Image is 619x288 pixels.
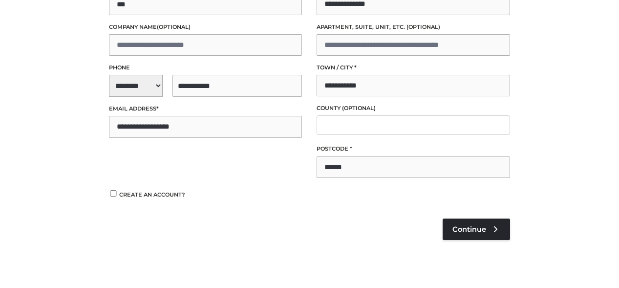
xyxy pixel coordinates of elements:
label: County [317,104,510,113]
span: Create an account? [119,191,185,198]
label: Postcode [317,144,510,154]
input: Create an account? [109,190,118,197]
label: Email address [109,104,302,113]
label: Town / City [317,63,510,72]
span: (optional) [342,105,376,111]
label: Company name [109,22,302,32]
span: Continue [452,225,486,234]
span: (optional) [157,23,191,30]
a: Continue [443,219,510,240]
label: Apartment, suite, unit, etc. [317,22,510,32]
label: Phone [109,63,302,72]
span: (optional) [406,23,440,30]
